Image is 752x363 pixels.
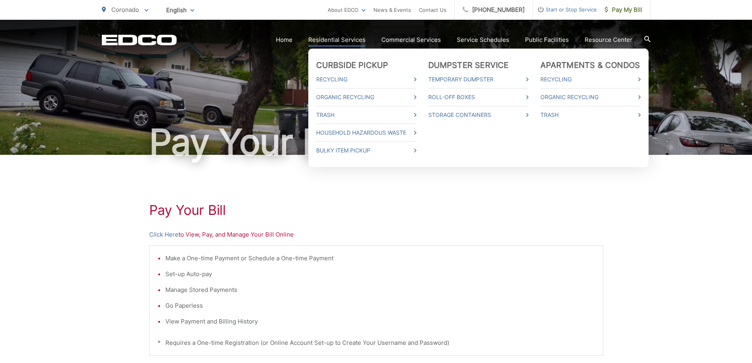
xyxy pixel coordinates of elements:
[149,230,603,239] p: to View, Pay, and Manage Your Bill Online
[102,122,651,162] h1: Pay Your Bill
[428,110,529,120] a: Storage Containers
[540,60,640,70] a: Apartments & Condos
[585,35,632,45] a: Resource Center
[308,35,366,45] a: Residential Services
[276,35,293,45] a: Home
[316,110,416,120] a: Trash
[165,317,595,326] li: View Payment and Billing History
[316,60,388,70] a: Curbside Pickup
[373,5,411,15] a: News & Events
[149,230,178,239] a: Click Here
[102,34,177,45] a: EDCD logo. Return to the homepage.
[540,110,641,120] a: Trash
[165,254,595,263] li: Make a One-time Payment or Schedule a One-time Payment
[165,269,595,279] li: Set-up Auto-pay
[525,35,569,45] a: Public Facilities
[457,35,509,45] a: Service Schedules
[328,5,366,15] a: About EDCO
[316,92,416,102] a: Organic Recycling
[428,60,509,70] a: Dumpster Service
[419,5,446,15] a: Contact Us
[160,3,200,17] span: English
[149,202,603,218] h1: Pay Your Bill
[165,301,595,310] li: Go Paperless
[540,92,641,102] a: Organic Recycling
[540,75,641,84] a: Recycling
[111,6,139,13] span: Coronado
[316,146,416,155] a: Bulky Item Pickup
[605,5,642,15] span: Pay My Bill
[428,75,529,84] a: Temporary Dumpster
[165,285,595,295] li: Manage Stored Payments
[316,75,416,84] a: Recycling
[428,92,529,102] a: Roll-Off Boxes
[381,35,441,45] a: Commercial Services
[316,128,416,137] a: Household Hazardous Waste
[158,338,595,348] p: * Requires a One-time Registration (or Online Account Set-up to Create Your Username and Password)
